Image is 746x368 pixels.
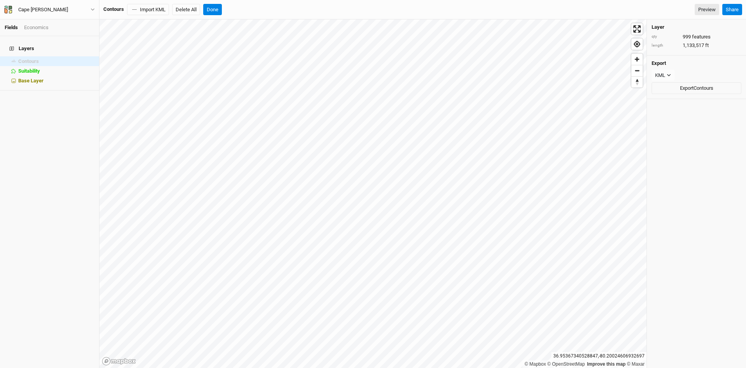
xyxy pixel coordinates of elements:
[652,43,679,49] div: length
[547,361,585,367] a: OpenStreetMap
[652,42,741,49] div: 1,133,517
[705,42,709,49] span: ft
[655,72,665,79] div: KML
[18,68,94,74] div: Suitability
[18,78,44,84] span: Base Layer
[102,357,136,366] a: Mapbox logo
[5,24,18,30] a: Fields
[631,76,643,87] button: Reset bearing to north
[720,342,738,360] iframe: Intercom live chat
[627,361,645,367] a: Maxar
[631,54,643,65] button: Zoom in
[652,34,679,40] div: qty
[587,361,626,367] a: Improve this map
[5,41,94,56] h4: Layers
[103,6,124,13] div: Contours
[722,4,742,16] button: Share
[695,4,719,16] a: Preview
[99,19,647,368] canvas: Map
[631,38,643,50] button: Find my location
[525,361,546,367] a: Mapbox
[172,4,200,16] button: Delete All
[692,33,711,40] span: features
[631,65,643,76] button: Zoom out
[24,24,49,31] div: Economics
[18,78,94,84] div: Base Layer
[18,6,68,14] div: Cape [PERSON_NAME]
[18,68,40,74] span: Suitability
[18,58,94,65] div: Contours
[652,60,741,66] h4: Export
[18,58,39,64] span: Contours
[203,4,222,16] button: Done
[652,33,741,40] div: 999
[652,70,675,81] button: KML
[652,24,741,30] h4: Layer
[4,5,95,14] button: Cape [PERSON_NAME]
[551,352,647,360] div: 36.95367340528847 , -80.20024606932697
[18,6,68,14] div: Cape Floyd
[631,23,643,35] button: Enter fullscreen
[127,4,169,16] button: Import KML
[652,82,741,94] button: ExportContours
